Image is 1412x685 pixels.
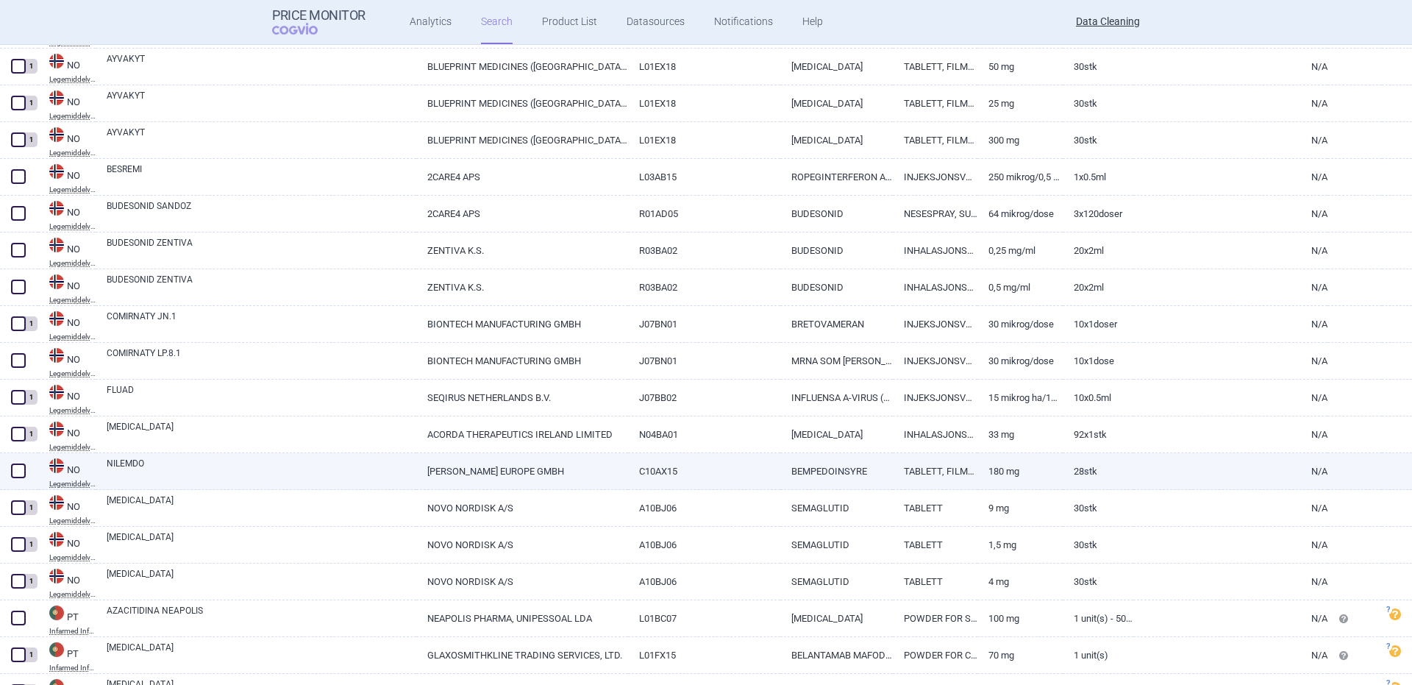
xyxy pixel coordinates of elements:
a: N/A [1133,416,1327,452]
a: J07BB02 [628,380,780,416]
a: L01EX18 [628,85,780,121]
abbr: Legemiddelverke — List of medicinal products published by the Norwegian Medicines Agency. [49,407,96,414]
img: Norway [49,238,64,252]
a: INJEKSJONSVÆSKE, DISPERSJON I FERDIGFYLT SPRØYTE [893,306,977,342]
a: INJEKSJONSVÆSKE, SUSPENSJON I FERDIGFYLT SPRØYTE [893,380,977,416]
img: Norway [49,495,64,510]
a: ? [1389,608,1407,620]
a: BUDESONID ZENTIVA [107,236,416,263]
a: A10BJ06 [628,527,780,563]
a: L01EX18 [628,122,780,158]
abbr: Legemiddelverke — List of medicinal products published by the Norwegian Medicines Agency. [49,223,96,230]
a: NONOLegemiddelverke [38,420,96,451]
a: BIONTECH MANUFACTURING GMBH [416,306,628,342]
a: BUDESONID [780,196,894,232]
img: Norway [49,127,64,142]
a: 1x0.5ml [1063,159,1133,195]
a: INHALASJONSVÆSKE TIL NEBULISATOR, SUSPENSJON [893,269,977,305]
a: N/A [1133,269,1327,305]
div: 1 [24,316,38,331]
abbr: Legemiddelverke — List of medicinal products published by the Norwegian Medicines Agency. [49,260,96,267]
a: N/A [1133,85,1327,121]
a: TABLETT [893,527,977,563]
a: R01AD05 [628,196,780,232]
img: Norway [49,458,64,473]
abbr: Legemiddelverke — List of medicinal products published by the Norwegian Medicines Agency. [49,554,96,561]
abbr: Legemiddelverke — List of medicinal products published by the Norwegian Medicines Agency. [49,480,96,488]
a: 250 mikrog/0,5 ml [977,159,1062,195]
img: Norway [49,385,64,400]
a: N/A [1133,637,1327,673]
a: 30stk [1063,122,1133,158]
a: NONOLegemiddelverke [38,530,96,561]
a: INHALASJONSVÆSKE TIL NEBULISATOR, SUSPENSJON [893,233,977,269]
div: 1 [24,96,38,110]
a: FLUAD [107,383,416,410]
a: 92x1stk [1063,416,1133,452]
a: TABLETT, FILMDRASJERT [893,49,977,85]
a: NOVO NORDISK A/S [416,564,628,600]
a: 70 mg [977,637,1062,673]
a: R03BA02 [628,269,780,305]
a: 10x0.5ml [1063,380,1133,416]
a: 100 mg [977,600,1062,636]
img: Norway [49,274,64,289]
a: N/A [1133,564,1327,600]
a: [MEDICAL_DATA] [780,49,894,85]
a: NONOLegemiddelverke [38,310,96,341]
a: [MEDICAL_DATA] [780,122,894,158]
a: NONOLegemiddelverke [38,494,96,525]
abbr: Infarmed Infomed — Infomed - medicinal products database, published by Infarmed, National Authori... [49,628,96,635]
abbr: Infarmed Infomed — Infomed - medicinal products database, published by Infarmed, National Authori... [49,664,96,672]
a: L01BC07 [628,600,780,636]
a: L03AB15 [628,159,780,195]
a: ZENTIVA K.S. [416,233,628,269]
a: 9 mg [977,490,1062,526]
a: [PERSON_NAME] EUROPE GMBH [416,453,628,489]
abbr: Legemiddelverke — List of medicinal products published by the Norwegian Medicines Agency. [49,297,96,304]
a: POWDER FOR SUSPENSION FOR INJECTION [893,600,977,636]
a: 30 mikrog/dose [977,306,1062,342]
abbr: Legemiddelverke — List of medicinal products published by the Norwegian Medicines Agency. [49,591,96,598]
a: BUDESONID [780,269,894,305]
a: N/A [1133,196,1327,232]
img: Norway [49,54,64,68]
a: BUDESONID [780,233,894,269]
a: 20x2ml [1063,233,1133,269]
a: 180 mg [977,453,1062,489]
a: SEMAGLUTID [780,564,894,600]
a: N/A [1133,49,1327,85]
img: Portugal [49,606,64,620]
a: L01EX18 [628,49,780,85]
a: N/A [1133,343,1327,379]
img: Norway [49,532,64,547]
div: 1 [24,574,38,589]
a: NEAPOLIS PHARMA, UNIPESSOAL LDA [416,600,628,636]
a: 30stk [1063,49,1133,85]
a: BLUEPRINT MEDICINES ([GEOGRAPHIC_DATA]) B.V. [416,49,628,85]
a: [MEDICAL_DATA] [107,494,416,520]
a: L01FX15 [628,637,780,673]
a: SEMAGLUTID [780,490,894,526]
img: Norway [49,201,64,216]
a: [MEDICAL_DATA] [107,420,416,447]
a: NONOLegemiddelverke [38,199,96,230]
a: NONOLegemiddelverke [38,347,96,377]
a: R03BA02 [628,233,780,269]
a: N/A [1133,453,1327,489]
a: BIONTECH MANUFACTURING GMBH [416,343,628,379]
div: 1 [24,59,38,74]
a: NONOLegemiddelverke [38,52,96,83]
a: SEMAGLUTID [780,527,894,563]
a: ROPEGINTERFERON ALFA-2B [780,159,894,195]
a: N/A [1133,306,1327,342]
a: TABLETT, FILMDRASJERT [893,122,977,158]
a: BLUEPRINT MEDICINES ([GEOGRAPHIC_DATA]) B.V. [416,85,628,121]
strong: Price Monitor [272,8,366,23]
a: COMIRNATY JN.1 [107,310,416,336]
a: SEQIRUS NETHERLANDS B.V. [416,380,628,416]
a: C10AX15 [628,453,780,489]
a: N/A [1133,233,1327,269]
a: 2CARE4 APS [416,159,628,195]
a: [MEDICAL_DATA] [780,85,894,121]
